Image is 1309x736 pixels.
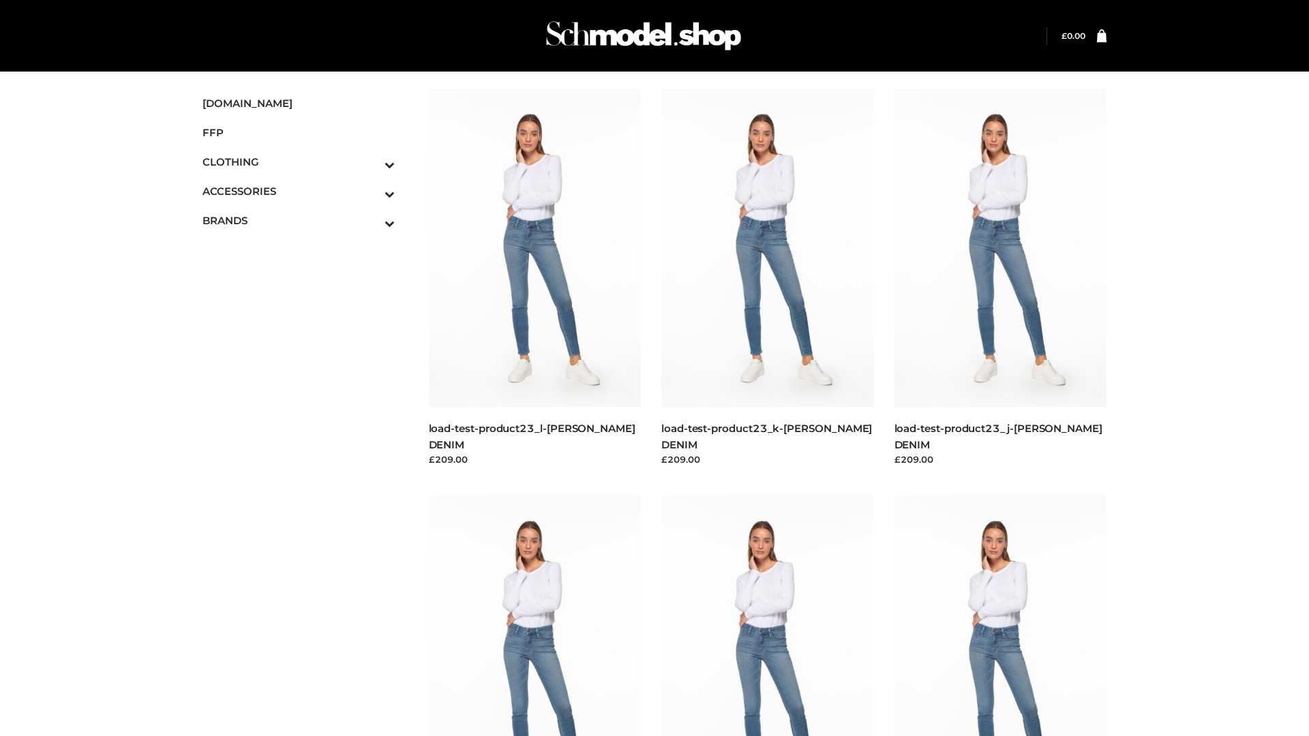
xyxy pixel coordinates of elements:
span: ACCESSORIES [202,183,395,199]
a: FFP [202,118,395,147]
a: load-test-product23_j-[PERSON_NAME] DENIM [894,422,1102,450]
span: CLOTHING [202,154,395,170]
div: £209.00 [894,453,1107,466]
bdi: 0.00 [1062,31,1085,41]
div: £209.00 [429,453,642,466]
button: Toggle Submenu [347,206,395,235]
a: [DOMAIN_NAME] [202,89,395,118]
a: BRANDSToggle Submenu [202,206,395,235]
img: Schmodel Admin 964 [541,9,746,63]
a: CLOTHINGToggle Submenu [202,147,395,177]
a: load-test-product23_l-[PERSON_NAME] DENIM [429,422,635,450]
span: [DOMAIN_NAME] [202,95,395,111]
span: BRANDS [202,213,395,228]
span: £ [1062,31,1067,41]
button: Toggle Submenu [347,177,395,206]
a: ACCESSORIESToggle Submenu [202,177,395,206]
a: £0.00 [1062,31,1085,41]
button: Toggle Submenu [347,147,395,177]
a: load-test-product23_k-[PERSON_NAME] DENIM [661,422,872,450]
span: FFP [202,125,395,140]
div: £209.00 [661,453,874,466]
